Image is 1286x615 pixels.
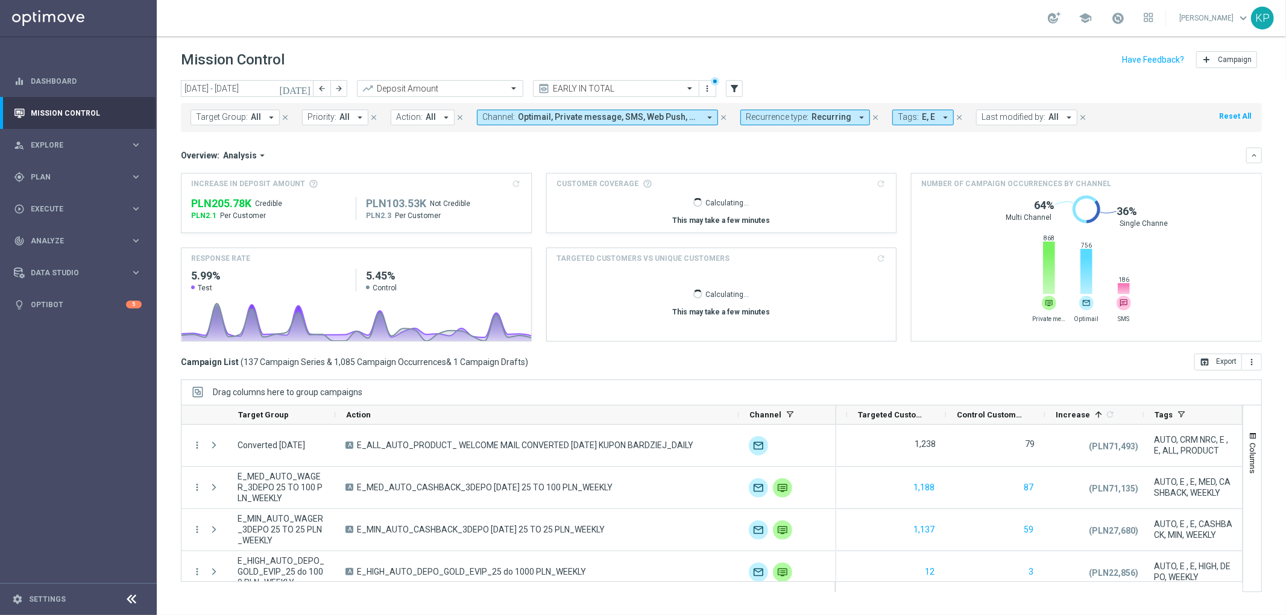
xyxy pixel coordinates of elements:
button: Analysis arrow_drop_down [219,150,271,161]
div: Optimail [749,563,768,582]
span: A [345,526,353,533]
div: This may take a few minutes [672,215,770,225]
div: lightbulb Optibot 5 [13,300,142,310]
button: Priority: All arrow_drop_down [302,110,368,125]
span: Priority: [307,112,336,122]
span: Recurring [812,112,851,122]
i: person_search [14,140,25,151]
span: Control [373,283,397,293]
img: message-text.svg [1117,296,1131,310]
i: filter_alt [729,83,740,94]
span: Tags: [898,112,919,122]
span: Data Studio [31,269,130,276]
p: (PLN22,856) [1089,567,1138,578]
span: ( [241,357,244,367]
button: close [368,111,379,124]
h3: Overview: [181,150,219,161]
i: keyboard_arrow_right [130,235,142,246]
i: arrow_drop_down [704,112,715,123]
span: Calculate column [1103,408,1115,421]
span: Analysis [223,150,257,161]
p: (PLN71,493) [1089,441,1138,452]
span: Drag columns here to group campaigns [213,387,362,397]
span: ) [525,357,528,367]
i: gps_fixed [14,172,25,183]
button: Target Group: All arrow_drop_down [191,110,280,125]
div: Data Studio keyboard_arrow_right [13,268,142,278]
button: close [870,111,881,124]
div: Execute [14,204,130,214]
button: 87 [1023,480,1035,495]
i: keyboard_arrow_right [130,267,142,278]
div: Analyze [14,236,130,246]
span: Recurrence type: [746,112,808,122]
img: email.svg [1079,296,1094,310]
i: arrow_forward [335,84,343,93]
i: arrow_drop_down [266,112,277,123]
button: more_vert [1242,354,1262,370]
div: Plan [14,172,130,183]
div: Optimail [749,436,768,455]
img: Private message [773,478,792,498]
span: Control Customers [957,410,1024,419]
i: close [1079,113,1087,122]
span: 1 Campaign Drafts [453,357,525,367]
button: arrow_back [314,80,330,97]
span: Target Group: [196,112,248,122]
span: Last modified by: [982,112,1045,122]
span: Converted Today [238,440,305,451]
i: equalizer [14,76,25,87]
i: close [456,113,464,122]
span: Single Channel [1120,219,1170,228]
span: Credible [255,199,282,208]
span: 756 [1080,242,1093,249]
span: E_MED_AUTO_WAGER_3DEPO 25 TO 100 PLN_WEEKLY [238,471,325,504]
span: E_ALL_AUTO_PRODUCT_ WELCOME MAIL CONVERTED TODAY KUPON BARDZIEJ_DAILY [357,440,693,451]
img: Optimail [749,478,768,498]
i: play_circle_outline [14,204,25,214]
i: settings [12,594,23,605]
img: Optimail [749,520,768,540]
span: Target Group [238,410,289,419]
button: 12 [924,564,936,579]
button: add Campaign [1196,51,1257,68]
span: keyboard_arrow_down [1237,11,1250,25]
span: Execute [31,205,130,213]
span: Optimail Private message SMS Web Push + 1 more [518,112,699,122]
span: 868 [1042,234,1056,242]
button: person_search Explore keyboard_arrow_right [13,140,142,150]
i: refresh [1105,410,1115,419]
label: 1,238 [915,439,936,449]
span: PLN2.3 [366,211,391,220]
span: Campaign [1218,55,1252,64]
span: All [339,112,350,122]
span: A [345,484,353,491]
input: Select date range [181,80,314,97]
span: Channel [749,410,781,419]
i: arrow_drop_down [257,150,268,161]
button: close [718,111,729,124]
span: Columns [1248,443,1258,473]
p: Calculating... [705,196,749,208]
span: Increase In Deposit Amount [191,178,305,189]
span: All [426,112,436,122]
button: [DATE] [277,80,314,98]
span: & [446,357,452,367]
span: Multi Channel [1006,213,1051,222]
div: Explore [14,140,130,151]
div: Dashboard [14,65,142,97]
span: E_MIN_AUTO_WAGER_3DEPO 25 TO 25 PLN_WEEKLY [238,513,325,546]
button: more_vert [192,440,203,451]
ng-select: EARLY IN TOTAL [533,80,699,97]
div: Private message [773,563,792,582]
button: gps_fixed Plan keyboard_arrow_right [13,172,142,182]
i: arrow_drop_down [355,112,365,123]
button: close [280,111,291,124]
span: 137 Campaign Series & 1,085 Campaign Occurrences [244,357,446,367]
span: PLN2.1 [191,211,216,220]
span: E_HIGH_AUTO_DEPO_GOLD_EVIP_25 do 1000 PLN_WEEKLY [357,566,586,577]
button: Channel: Optimail, Private message, SMS, Web Push, XtremePush arrow_drop_down [477,110,718,125]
